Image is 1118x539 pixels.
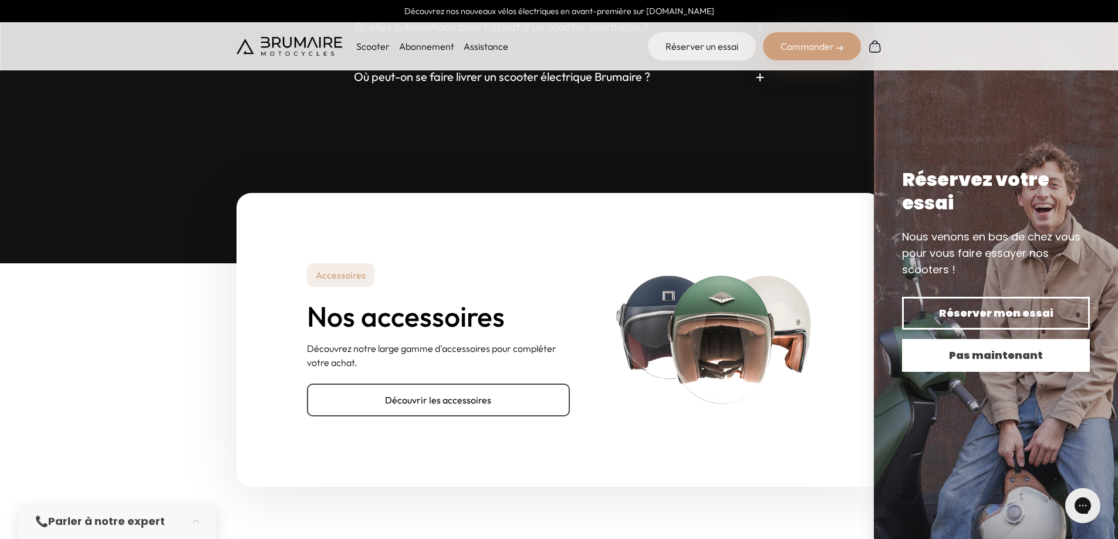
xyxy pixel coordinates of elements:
[307,341,570,369] p: Découvrez notre large gamme d'accessoires pour compléter votre achat.
[614,274,811,405] img: casques.png
[755,66,765,87] p: +
[307,301,570,332] h2: Nos accessoires
[399,40,454,52] a: Abonnement
[307,384,570,416] a: Découvrir les accessoires
[648,32,756,60] a: Réserver un essai
[836,45,843,52] img: right-arrow-2.png
[763,32,861,60] div: Commander
[356,39,390,53] p: Scooter
[464,40,508,52] a: Assistance
[868,39,882,53] img: Panier
[354,69,650,85] h3: Où peut-on se faire livrer un scooter électrique Brumaire ?
[1059,484,1106,527] iframe: Gorgias live chat messenger
[307,263,374,287] p: Accessoires
[237,37,342,56] img: Brumaire Motocycles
